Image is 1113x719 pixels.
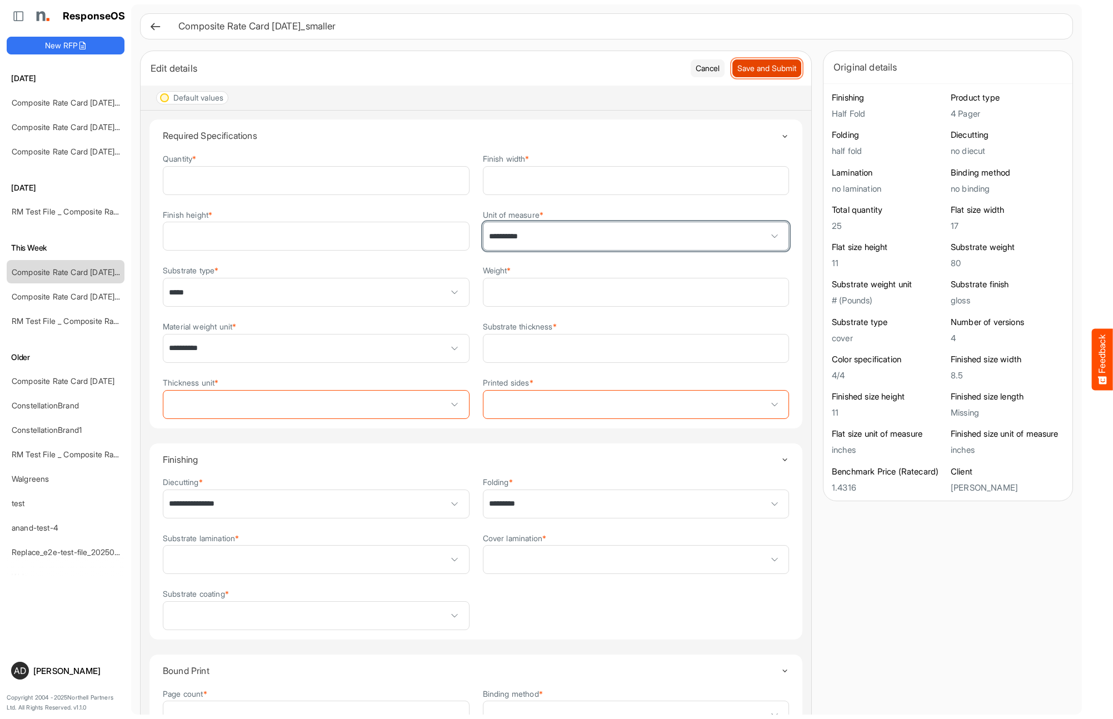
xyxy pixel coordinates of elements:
[691,59,725,77] button: Cancel
[1092,329,1113,391] button: Feedback
[832,279,945,290] h6: Substrate weight unit
[7,182,124,194] h6: [DATE]
[951,204,1064,216] h6: Flat size width
[951,129,1064,141] h6: Diecutting
[7,693,124,712] p: Copyright 2004 - 2025 Northell Partners Ltd. All Rights Reserved. v 1.1.0
[173,94,223,102] div: Default values
[12,98,143,107] a: Composite Rate Card [DATE]_smaller
[951,258,1064,268] h5: 80
[483,478,513,486] label: Folding
[832,408,945,417] h5: 11
[163,322,236,331] label: Material weight unit
[483,211,544,219] label: Unit of measure
[12,474,49,483] a: Walgreens
[12,316,167,326] a: RM Test File _ Composite Rate Card [DATE]
[951,279,1064,290] h6: Substrate finish
[483,266,511,274] label: Weight
[163,478,203,486] label: Diecutting
[951,184,1064,193] h5: no binding
[151,61,682,76] div: Edit details
[178,22,1055,31] h6: Composite Rate Card [DATE]_smaller
[832,483,945,492] h5: 1.4316
[7,72,124,84] h6: [DATE]
[12,292,143,301] a: Composite Rate Card [DATE]_smaller
[832,296,945,305] h5: # (Pounds)
[737,62,796,74] span: Save and Submit
[12,376,114,386] a: Composite Rate Card [DATE]
[951,333,1064,343] h5: 4
[951,242,1064,253] h6: Substrate weight
[951,167,1064,178] h6: Binding method
[832,146,945,156] h5: half fold
[951,408,1064,417] h5: Missing
[832,109,945,118] h5: Half Fold
[832,129,945,141] h6: Folding
[163,119,789,152] summary: Toggle content
[12,207,167,216] a: RM Test File _ Composite Rate Card [DATE]
[832,354,945,365] h6: Color specification
[12,267,143,277] a: Composite Rate Card [DATE]_smaller
[832,242,945,253] h6: Flat size height
[163,534,239,542] label: Substrate lamination
[163,266,218,274] label: Substrate type
[833,59,1062,75] div: Original details
[12,547,154,557] a: Replace_e2e-test-file_20250604_111803
[7,351,124,363] h6: Older
[163,666,781,676] h4: Bound Print
[483,534,547,542] label: Cover lamination
[163,211,212,219] label: Finish height
[12,498,25,508] a: test
[832,317,945,328] h6: Substrate type
[31,5,53,27] img: Northell
[832,371,945,380] h5: 4/4
[163,455,781,465] h4: Finishing
[163,131,781,141] h4: Required Specifications
[832,204,945,216] h6: Total quantity
[163,690,207,698] label: Page count
[483,154,530,163] label: Finish width
[63,11,126,22] h1: ResponseOS
[12,523,58,532] a: anand-test-4
[832,445,945,455] h5: inches
[832,221,945,231] h5: 25
[951,428,1064,440] h6: Finished size unit of measure
[951,391,1064,402] h6: Finished size length
[732,59,801,77] button: Save and Submit Progress
[7,37,124,54] button: New RFP
[12,401,79,410] a: ConstellationBrand
[951,466,1064,477] h6: Client
[951,483,1064,492] h5: [PERSON_NAME]
[832,184,945,193] h5: no lamination
[12,147,143,156] a: Composite Rate Card [DATE]_smaller
[832,258,945,268] h5: 11
[951,221,1064,231] h5: 17
[951,317,1064,328] h6: Number of versions
[951,92,1064,103] h6: Product type
[951,371,1064,380] h5: 8.5
[163,590,229,598] label: Substrate coating
[163,655,789,687] summary: Toggle content
[12,122,143,132] a: Composite Rate Card [DATE]_smaller
[951,146,1064,156] h5: no diecut
[832,428,945,440] h6: Flat size unit of measure
[483,378,533,387] label: Printed sides
[163,154,196,163] label: Quantity
[832,466,945,477] h6: Benchmark Price (Ratecard)
[14,666,26,675] span: AD
[12,425,82,435] a: ConstellationBrand1
[33,667,120,675] div: [PERSON_NAME]
[483,690,543,698] label: Binding method
[951,109,1064,118] h5: 4 Pager
[163,378,218,387] label: Thickness unit
[7,242,124,254] h6: This Week
[951,296,1064,305] h5: gloss
[951,445,1064,455] h5: inches
[163,443,789,476] summary: Toggle content
[951,354,1064,365] h6: Finished size width
[832,167,945,178] h6: Lamination
[12,450,167,459] a: RM Test File _ Composite Rate Card [DATE]
[832,391,945,402] h6: Finished size height
[832,333,945,343] h5: cover
[483,322,557,331] label: Substrate thickness
[832,92,945,103] h6: Finishing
